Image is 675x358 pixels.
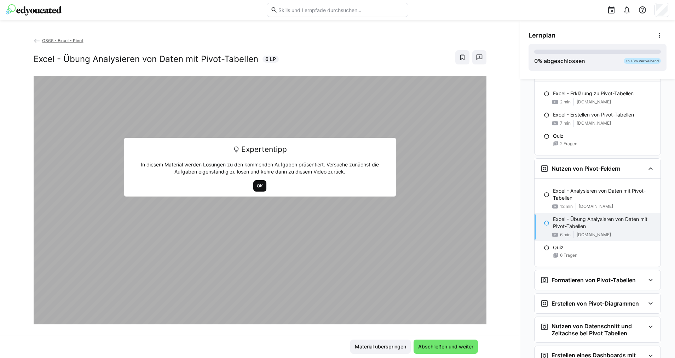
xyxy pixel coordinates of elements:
span: 2 min [560,99,571,105]
span: OK [256,183,264,189]
h3: Formatieren von Pivot-Tabellen [552,277,636,284]
span: Lernplan [529,32,555,39]
h3: Nutzen von Datenschnitt und Zeitachse bei Pivot Tabellen [552,323,645,337]
h2: Excel - Übung Analysieren von Daten mit Pivot-Tabellen [34,54,258,64]
div: % abgeschlossen [534,57,585,65]
span: [DOMAIN_NAME] [579,204,613,209]
span: O365 - Excel - Pivot [42,38,83,43]
p: Excel - Erklärung zu Pivot-Tabellen [553,90,634,97]
div: 1h 18m verbleibend [624,58,661,64]
span: Material überspringen [354,343,407,350]
p: Excel - Erstellen von Pivot-Tabellen [553,111,634,118]
span: [DOMAIN_NAME] [577,99,611,105]
button: Abschließen und weiter [414,340,478,354]
span: 6 LP [265,56,276,63]
h3: Nutzen von Pivot-Feldern [552,165,621,172]
h3: Erstellen von Pivot-Diagrammen [552,300,639,307]
span: 6 min [560,232,571,238]
span: [DOMAIN_NAME] [577,232,611,238]
p: Excel - Übung Analysieren von Daten mit Pivot-Tabellen [553,216,655,230]
span: [DOMAIN_NAME] [577,120,611,126]
p: Quiz [553,244,564,251]
span: 12 min [560,204,573,209]
span: 2 Fragen [560,141,577,147]
button: Material überspringen [350,340,411,354]
span: 7 min [560,120,571,126]
span: 0 [534,57,538,64]
a: O365 - Excel - Pivot [34,38,83,43]
p: In diesem Material werden Lösungen zu den kommenden Aufgaben präsentiert. Versuche zunächst die A... [129,161,391,175]
span: Abschließen und weiter [417,343,474,350]
button: OK [253,180,266,192]
p: Quiz [553,132,564,140]
input: Skills und Lernpfade durchsuchen… [278,7,404,13]
span: Expertentipp [241,143,287,156]
span: 6 Fragen [560,252,577,258]
p: Excel - Analysieren von Daten mit Pivot-Tabellen [553,187,655,201]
